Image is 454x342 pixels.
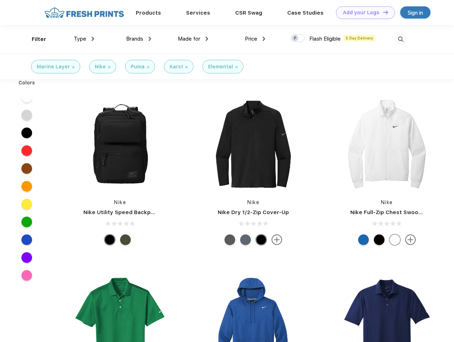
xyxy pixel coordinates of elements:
img: func=resize&h=266 [340,97,434,192]
div: Colors [13,79,41,87]
span: Type [74,36,86,42]
img: DT [383,10,388,14]
a: Nike Utility Speed Backpack [83,209,160,216]
span: Flash Eligible [309,36,341,42]
a: CSR Swag [235,10,262,16]
div: Karst [170,63,183,71]
div: Black [104,234,115,245]
div: Sign in [408,9,423,17]
div: Marine Layer [37,63,70,71]
img: fo%20logo%202.webp [42,6,126,19]
img: dropdown.png [92,37,94,41]
img: filter_cancel.svg [108,66,110,68]
span: Made for [178,36,200,42]
a: Sign in [400,6,430,19]
img: desktop_search.svg [395,33,407,45]
div: Navy Heather [240,234,251,245]
a: Products [136,10,161,16]
a: Services [186,10,210,16]
div: Black Heather [225,234,235,245]
img: dropdown.png [149,37,151,41]
img: filter_cancel.svg [147,66,149,68]
div: Royal [358,234,369,245]
div: Elemental [208,63,233,71]
div: Puma [131,63,145,71]
a: Nike [114,199,126,205]
div: Nike [95,63,106,71]
img: more.svg [272,234,282,245]
img: more.svg [405,234,416,245]
div: Add your Logo [343,10,380,16]
div: Black [374,234,385,245]
a: Nike [381,199,393,205]
img: filter_cancel.svg [185,66,188,68]
span: Price [245,36,257,42]
div: Black [256,234,267,245]
img: dropdown.png [206,37,208,41]
img: func=resize&h=266 [73,97,167,192]
span: 5 Day Delivery [344,35,375,41]
img: dropdown.png [263,37,265,41]
a: Nike Full-Zip Chest Swoosh Jacket [350,209,445,216]
span: Brands [126,36,143,42]
a: Nike Dry 1/2-Zip Cover-Up [218,209,289,216]
a: Nike [247,199,259,205]
div: White [389,234,400,245]
img: filter_cancel.svg [235,66,238,68]
img: filter_cancel.svg [72,66,74,68]
img: func=resize&h=266 [206,97,301,192]
div: Filter [32,35,46,43]
div: Cargo Khaki [120,234,131,245]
